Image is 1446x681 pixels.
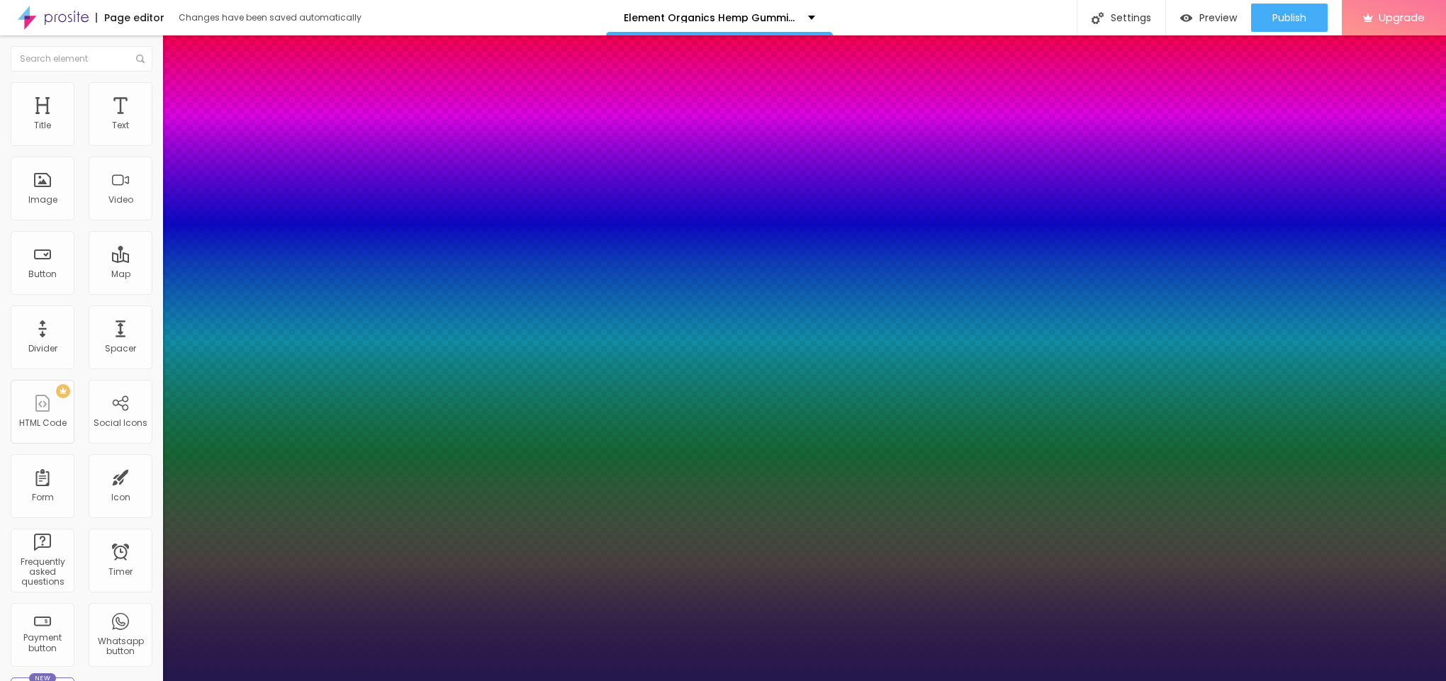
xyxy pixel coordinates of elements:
div: Changes have been saved automatically [179,13,361,22]
div: Timer [108,567,133,577]
div: Spacer [105,344,136,354]
div: Map [111,269,130,279]
div: Icon [111,493,130,502]
div: Title [34,120,51,130]
div: HTML Code [19,418,67,428]
img: Icone [1092,12,1104,24]
div: Whatsapp button [92,636,148,657]
p: Element Organics Hemp Gummies [GEOGRAPHIC_DATA] [624,13,797,23]
div: Divider [28,344,57,354]
div: Text [112,120,129,130]
button: Publish [1251,4,1328,32]
input: Search element [11,46,152,72]
div: Form [32,493,54,502]
span: Upgrade [1379,11,1425,23]
div: Page editor [96,13,164,23]
div: Social Icons [94,418,147,428]
img: view-1.svg [1180,12,1192,24]
div: Frequently asked questions [14,557,70,587]
img: Icone [136,55,145,63]
button: Preview [1166,4,1251,32]
div: Button [28,269,57,279]
span: Preview [1199,12,1237,23]
div: Video [108,195,133,205]
span: Publish [1272,12,1306,23]
div: Image [28,195,57,205]
div: Payment button [14,633,70,653]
